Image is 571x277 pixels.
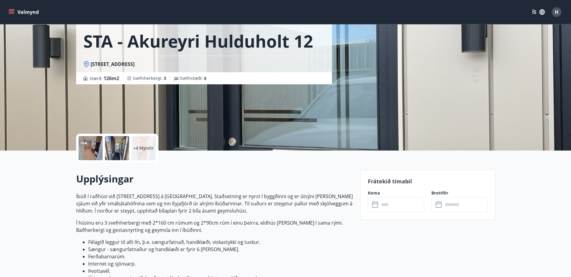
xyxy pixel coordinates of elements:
span: 6 [204,75,206,81]
span: Svefnstæði : [180,75,206,81]
li: Þvottavél. [88,267,353,275]
p: Íbúð í raðhúsi við [STREET_ADDRESS] á [GEOGRAPHIC_DATA]. Staðsetning er nyrst í byggðinni og er ú... [76,193,353,214]
span: 126 m2 [104,75,119,82]
li: Sængur - sængurfatnaður og handklæði er fyrir 6 [PERSON_NAME]. [88,246,353,253]
span: Stærð : [89,75,119,82]
li: Ferðabarnarúm. [88,253,353,260]
button: H [549,5,564,19]
button: ÍS [529,7,548,17]
li: Félagið leggur til allt lín, þ.e. sængurfatnað, handklæði, viskastykki og tuskur. [88,238,353,246]
p: Frátekið tímabil [368,177,488,185]
p: +4 Myndir [133,145,154,151]
label: Koma [368,190,424,196]
h2: Upplýsingar [76,172,353,185]
li: Internet og sjónvarp. [88,260,353,267]
span: 3 [164,75,166,81]
span: H [555,9,558,15]
span: Svefnherbergi : [133,75,166,81]
p: Í húsinu eru 3 svefnherbergi með 2*160 cm rúmum og 2*90cm rúm í einu þeirra, eldhús [PERSON_NAME]... [76,219,353,234]
span: [STREET_ADDRESS] [91,61,135,67]
label: Brottför [431,190,488,196]
button: menu [7,7,41,17]
h1: STA - Akureyri Hulduholt 12 [83,30,313,52]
